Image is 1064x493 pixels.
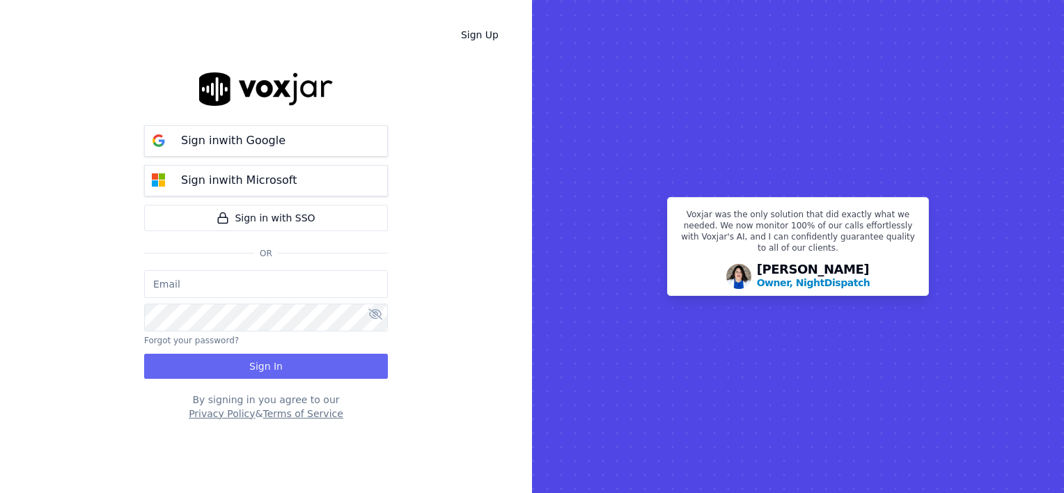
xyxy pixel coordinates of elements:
[450,22,510,47] a: Sign Up
[181,172,297,189] p: Sign in with Microsoft
[726,264,751,289] img: Avatar
[757,276,870,290] p: Owner, NightDispatch
[254,248,278,259] span: Or
[144,125,388,157] button: Sign inwith Google
[144,335,239,346] button: Forgot your password?
[757,263,870,290] div: [PERSON_NAME]
[144,393,388,421] div: By signing in you agree to our &
[144,354,388,379] button: Sign In
[145,127,173,155] img: google Sign in button
[189,407,255,421] button: Privacy Policy
[676,209,920,259] p: Voxjar was the only solution that did exactly what we needed. We now monitor 100% of our calls ef...
[263,407,343,421] button: Terms of Service
[144,270,388,298] input: Email
[145,166,173,194] img: microsoft Sign in button
[144,205,388,231] a: Sign in with SSO
[144,165,388,196] button: Sign inwith Microsoft
[181,132,285,149] p: Sign in with Google
[199,72,333,105] img: logo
